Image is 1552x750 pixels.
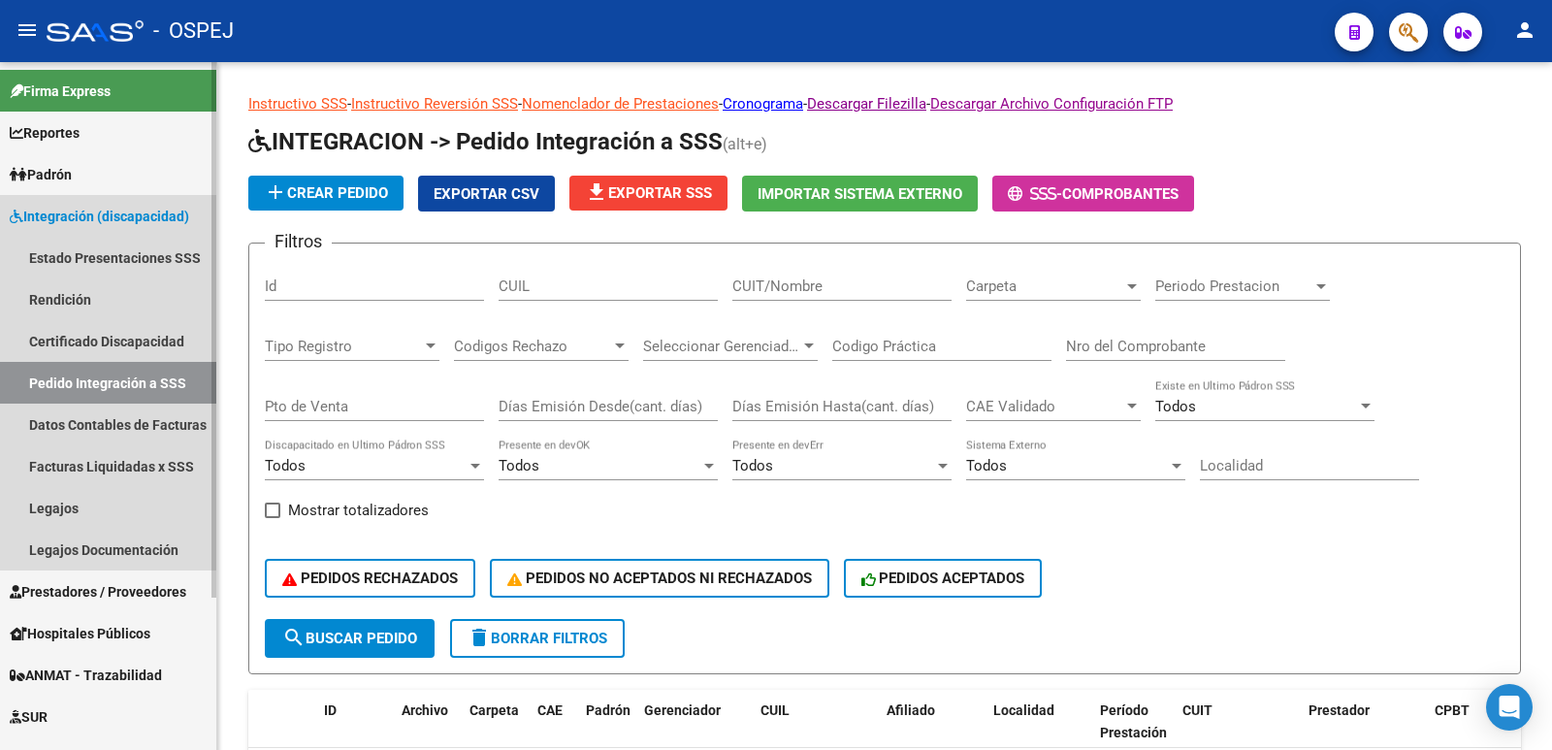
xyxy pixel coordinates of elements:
span: CUIL [760,702,790,718]
span: - [1008,185,1062,203]
button: Crear Pedido [248,176,404,211]
div: Open Intercom Messenger [1486,684,1533,731]
span: Carpeta [469,702,519,718]
span: Periodo Prestacion [1155,277,1312,295]
span: Todos [265,457,306,474]
span: Seleccionar Gerenciador [643,338,800,355]
span: Buscar Pedido [282,630,417,647]
mat-icon: search [282,626,306,649]
button: PEDIDOS NO ACEPTADOS NI RECHAZADOS [490,559,829,598]
span: PEDIDOS RECHAZADOS [282,570,458,587]
span: CAE Validado [966,398,1123,415]
span: Localidad [993,702,1054,718]
button: Exportar CSV [418,176,555,212]
span: Mostrar totalizadores [288,499,429,522]
a: Nomenclador de Prestaciones [522,95,719,113]
span: Exportar SSS [585,184,712,202]
span: Gerenciador [644,702,721,718]
span: PEDIDOS ACEPTADOS [861,570,1025,587]
span: Prestador [1309,702,1370,718]
span: Prestadores / Proveedores [10,581,186,603]
span: PEDIDOS NO ACEPTADOS NI RECHAZADOS [507,570,812,587]
span: Hospitales Públicos [10,623,150,644]
button: Importar Sistema Externo [742,176,978,212]
span: Reportes [10,122,80,144]
span: Exportar CSV [434,185,539,203]
mat-icon: file_download [585,180,608,204]
span: Tipo Registro [265,338,422,355]
mat-icon: delete [468,626,491,649]
p: - - - - - [248,93,1521,114]
button: PEDIDOS ACEPTADOS [844,559,1043,598]
button: Buscar Pedido [265,619,435,658]
span: Comprobantes [1062,185,1179,203]
mat-icon: add [264,180,287,204]
span: CPBT [1435,702,1470,718]
a: Descargar Filezilla [807,95,926,113]
span: CUIT [1182,702,1212,718]
span: Codigos Rechazo [454,338,611,355]
span: Todos [499,457,539,474]
span: (alt+e) [723,135,767,153]
a: Instructivo SSS [248,95,347,113]
button: Borrar Filtros [450,619,625,658]
span: ANMAT - Trazabilidad [10,665,162,686]
span: CAE [537,702,563,718]
span: Todos [966,457,1007,474]
a: Instructivo Reversión SSS [351,95,518,113]
button: -Comprobantes [992,176,1194,212]
span: Todos [1155,398,1196,415]
span: Borrar Filtros [468,630,607,647]
span: Firma Express [10,81,111,102]
span: Afiliado [887,702,935,718]
span: Integración (discapacidad) [10,206,189,227]
span: SUR [10,706,48,728]
button: Exportar SSS [569,176,727,211]
span: Archivo [402,702,448,718]
mat-icon: menu [16,18,39,42]
span: INTEGRACION -> Pedido Integración a SSS [248,128,723,155]
span: Todos [732,457,773,474]
span: ID [324,702,337,718]
button: PEDIDOS RECHAZADOS [265,559,475,598]
span: Carpeta [966,277,1123,295]
span: Padrón [10,164,72,185]
mat-icon: person [1513,18,1536,42]
a: Descargar Archivo Configuración FTP [930,95,1173,113]
a: Cronograma [723,95,803,113]
span: Padrón [586,702,630,718]
h3: Filtros [265,228,332,255]
span: Período Prestación [1100,702,1167,740]
span: Importar Sistema Externo [758,185,962,203]
span: Crear Pedido [264,184,388,202]
span: - OSPEJ [153,10,234,52]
